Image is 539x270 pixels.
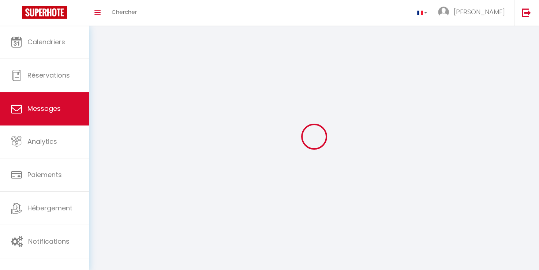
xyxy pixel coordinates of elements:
[27,137,57,146] span: Analytics
[454,7,505,16] span: [PERSON_NAME]
[112,8,137,16] span: Chercher
[438,7,449,18] img: ...
[27,104,61,113] span: Messages
[22,6,67,19] img: Super Booking
[27,71,70,80] span: Réservations
[28,237,70,246] span: Notifications
[522,8,531,17] img: logout
[27,203,72,213] span: Hébergement
[27,37,65,46] span: Calendriers
[27,170,62,179] span: Paiements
